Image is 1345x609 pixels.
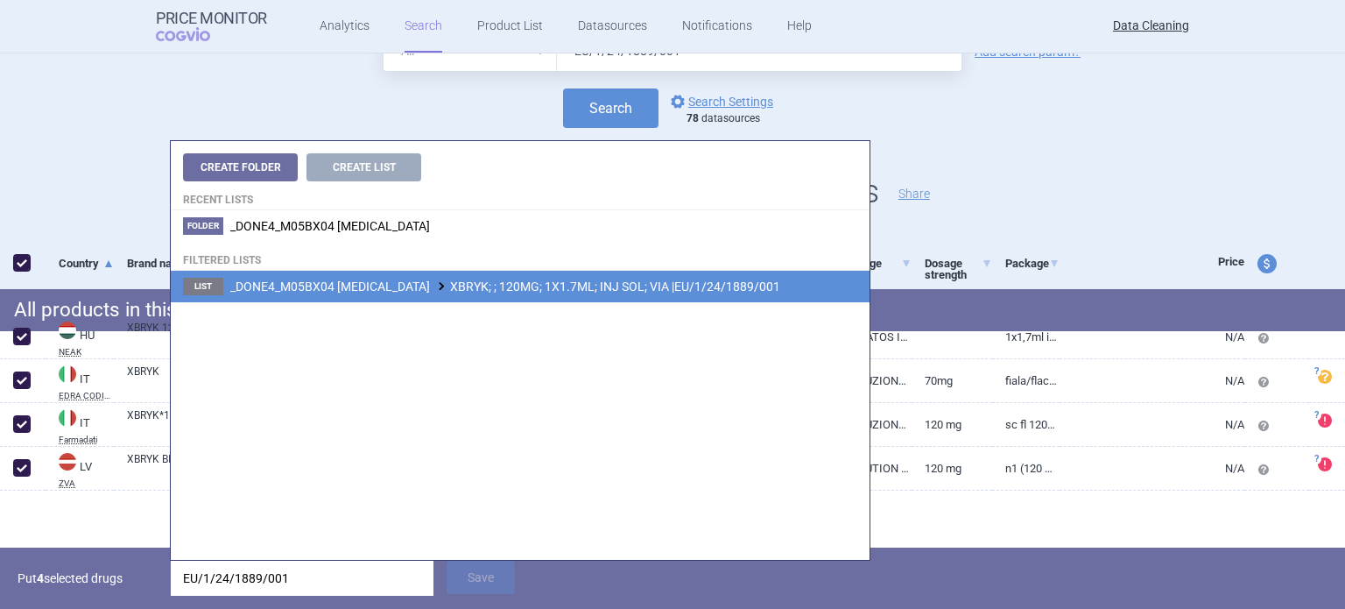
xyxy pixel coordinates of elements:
[59,409,76,427] img: Italy
[59,436,114,444] abbr: Farmadati — Online database developed by Farmadati Italia S.r.l., Italia.
[831,447,912,490] a: SOLUTION FOR INJECTION
[975,46,1081,58] a: Add search param?
[59,348,114,357] abbr: NEAK — PUPHA database published by the National Health Insurance Fund of Hungary.
[46,320,114,357] a: HUHUNEAK
[127,320,398,351] a: XBRYK 120 MG OLDATOS INJEKCIÓ
[925,242,992,296] a: Dosage strength
[831,359,912,402] a: SOLUZIONE (USO INTERNO)
[46,364,114,400] a: ITITEDRA CODIFA
[59,365,76,383] img: Italy
[127,364,398,395] a: XBRYK
[992,447,1060,490] a: N1 (120 mg/1,7 ml)
[156,27,235,41] span: COGVIO
[1060,447,1244,490] a: N/A
[171,181,870,210] h4: Recent lists
[59,479,114,488] abbr: ZVA — Online database developed by State Agency of Medicines Republic of Latvia.
[59,322,76,339] img: Hungary
[1318,369,1339,383] a: ?
[46,451,114,488] a: LVLVZVA
[127,242,398,285] a: Brand name
[687,112,782,126] div: datasources
[667,91,773,112] a: Search Settings
[992,315,1060,358] a: 1x1,7ml injekciós üvegben
[563,89,658,128] button: Search
[912,447,992,490] a: 120 mg
[1318,457,1339,471] a: ?
[1060,359,1244,402] a: N/A
[912,359,992,402] a: 70MG
[127,451,398,483] a: XBRYK BIOSIMILAR MEDICINE
[1311,366,1321,377] span: ?
[306,153,421,181] button: Create List
[831,403,912,446] a: SOLUZIONE (USO INTERNO)
[687,112,699,124] strong: 78
[230,219,430,233] span: _DONE4_M05BX04 DENOSUMAB
[183,278,223,295] span: List
[831,315,912,358] a: OLDATOS INJEKCIÓ
[1005,242,1060,285] a: Package
[898,188,930,200] button: Share
[992,359,1060,402] a: fiala/flacone/flaconcino 1
[1060,403,1244,446] a: N/A
[1311,454,1321,464] span: ?
[1311,410,1321,421] span: ?
[46,407,114,444] a: ITITFarmadati
[156,10,267,27] strong: Price Monitor
[59,242,114,285] a: Country
[1060,315,1244,358] a: N/A
[183,153,298,181] button: Create Folder
[59,453,76,471] img: Latvia
[912,403,992,446] a: 120 mg
[230,280,780,294] span: XBRYK; ; 120MG; 1X1.7ML; INJ SOL; VIA |EU/1/24/1889/001
[992,403,1060,446] a: SC FL 120MG 1,7ML70MG/ML
[844,242,912,296] a: Dosage Form
[1218,255,1244,268] span: Price
[156,10,267,43] a: Price MonitorCOGVIO
[1318,413,1339,427] a: ?
[18,561,158,596] p: Put selected drugs
[37,571,44,585] strong: 4
[59,392,114,400] abbr: EDRA CODIFA — Information system on drugs and health products published by Edra LSWR S.p.A.
[447,561,515,594] button: Save
[127,407,398,439] a: XBRYK*1 FLACONCINO SC 120 MG 1,7 ML 70 MG/ML
[183,217,223,235] span: Folder
[171,242,870,271] h4: Filtered lists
